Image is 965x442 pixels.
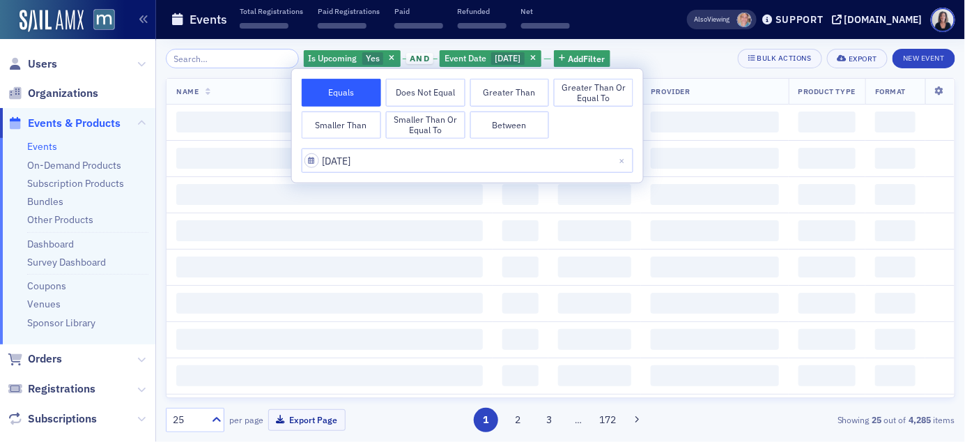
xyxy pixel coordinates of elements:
[8,411,97,427] a: Subscriptions
[502,365,539,386] span: ‌
[798,293,856,314] span: ‌
[309,52,357,63] span: Is Upcoming
[832,15,927,24] button: [DOMAIN_NAME]
[470,111,549,139] button: Between
[27,159,121,172] a: On-Demand Products
[28,411,97,427] span: Subscriptions
[651,257,778,277] span: ‌
[875,257,916,277] span: ‌
[502,184,539,205] span: ‌
[893,49,955,68] button: New Event
[893,51,955,63] a: New Event
[240,6,303,16] p: Total Registrations
[875,329,916,350] span: ‌
[875,220,916,241] span: ‌
[502,220,539,241] span: ‌
[28,56,57,72] span: Users
[304,50,401,68] div: Yes
[651,329,778,350] span: ‌
[798,220,856,241] span: ‌
[875,365,916,386] span: ‌
[458,23,507,29] span: ‌
[827,49,888,68] button: Export
[844,13,922,26] div: [DOMAIN_NAME]
[176,112,483,132] span: ‌
[651,293,778,314] span: ‌
[775,13,824,26] div: Support
[495,52,520,63] span: [DATE]
[318,23,366,29] span: ‌
[366,52,380,63] span: Yes
[931,8,955,32] span: Profile
[502,293,539,314] span: ‌
[596,408,620,432] button: 172
[445,52,486,63] span: Event Date
[554,79,633,107] button: Greater Than or Equal To
[8,86,98,101] a: Organizations
[757,54,812,62] div: Bulk Actions
[558,329,631,350] span: ‌
[406,53,433,64] span: and
[458,6,507,16] p: Refunded
[470,79,549,107] button: Greater Than
[229,413,263,426] label: per page
[27,177,124,190] a: Subscription Products
[738,49,822,68] button: Bulk Actions
[240,23,288,29] span: ‌
[875,112,916,132] span: ‌
[27,238,74,250] a: Dashboard
[798,329,856,350] span: ‌
[568,52,605,65] span: Add Filter
[875,148,916,169] span: ‌
[695,15,730,24] span: Viewing
[394,23,443,29] span: ‌
[798,184,856,205] span: ‌
[176,148,483,169] span: ‌
[8,116,121,131] a: Events & Products
[318,6,380,16] p: Paid Registrations
[651,220,778,241] span: ‌
[537,408,562,432] button: 3
[569,413,589,426] span: …
[554,50,611,68] button: AddFilter
[8,351,62,367] a: Orders
[906,413,934,426] strong: 4,285
[20,10,84,32] img: SailAMX
[28,381,95,397] span: Registrations
[176,293,483,314] span: ‌
[176,257,483,277] span: ‌
[84,9,115,33] a: View Homepage
[875,86,906,96] span: Format
[521,6,570,16] p: Net
[506,408,530,432] button: 2
[268,409,346,431] button: Export Page
[558,220,631,241] span: ‌
[8,56,57,72] a: Users
[615,148,633,173] button: Close
[521,23,570,29] span: ‌
[8,381,95,397] a: Registrations
[394,6,443,16] p: Paid
[702,413,955,426] div: Showing out of items
[558,293,631,314] span: ‌
[176,365,483,386] span: ‌
[27,256,106,268] a: Survey Dashboard
[798,257,856,277] span: ‌
[875,293,916,314] span: ‌
[798,86,856,96] span: Product Type
[28,116,121,131] span: Events & Products
[558,365,631,386] span: ‌
[27,213,93,226] a: Other Products
[875,184,916,205] span: ‌
[403,53,438,64] button: and
[651,86,690,96] span: Provider
[176,329,483,350] span: ‌
[386,79,465,107] button: Does Not Equal
[27,195,63,208] a: Bundles
[502,257,539,277] span: ‌
[302,148,633,173] input: MM/DD/YYYY
[176,184,483,205] span: ‌
[190,11,227,28] h1: Events
[176,86,199,96] span: Name
[27,298,61,310] a: Venues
